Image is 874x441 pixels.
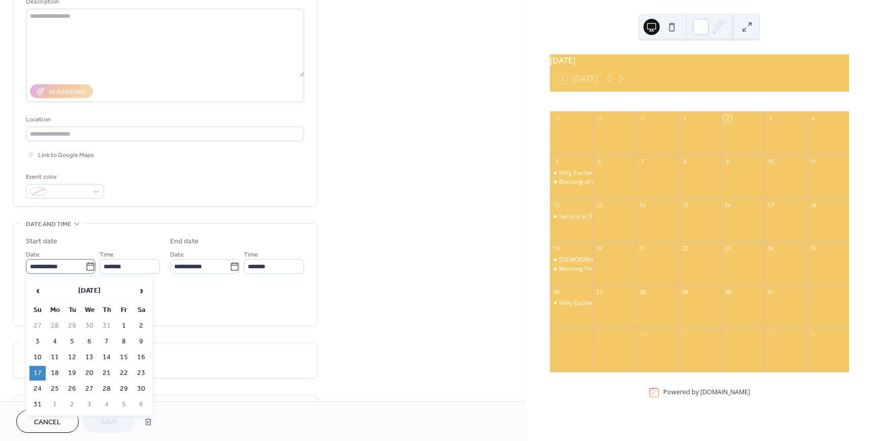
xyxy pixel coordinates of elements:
td: 9 [133,334,149,349]
td: 6 [81,334,98,349]
div: Holy Eucharist with The Rt. Rev. Phoebe Roaf [550,299,593,307]
span: Cancel [34,417,61,428]
div: 9 [724,158,731,166]
div: 30 [724,288,731,296]
td: 2 [133,319,149,333]
td: 14 [99,350,115,365]
div: Sat [800,91,841,112]
div: Tue [639,91,679,112]
div: Sun [558,91,599,112]
div: 5 [553,158,561,166]
a: [DOMAIN_NAME] [700,388,750,397]
div: 8 [810,331,817,339]
div: 30 [638,115,646,122]
td: 27 [81,382,98,396]
div: Powered by [663,388,750,397]
div: 13 [596,201,603,209]
div: 17 [767,201,774,209]
div: 5 [681,331,689,339]
td: 18 [47,366,63,381]
td: 5 [64,334,80,349]
td: 31 [29,397,46,412]
span: Time [100,249,114,260]
td: 6 [133,397,149,412]
div: 20 [596,245,603,253]
div: Event color [26,172,102,182]
div: Service at [DEMOGRAPHIC_DATA] [559,212,656,221]
td: 22 [116,366,132,381]
td: 19 [64,366,80,381]
td: 29 [116,382,132,396]
div: Blessing of the Animals at [GEOGRAPHIC_DATA] [559,178,695,186]
div: 14 [638,201,646,209]
td: 28 [47,319,63,333]
div: Wed [679,91,720,112]
div: Morning Prayer [559,265,603,273]
td: 21 [99,366,115,381]
div: 7 [638,158,646,166]
td: 31 [99,319,115,333]
div: End date [170,236,199,247]
th: [DATE] [47,280,132,302]
td: 24 [29,382,46,396]
th: Th [99,303,115,318]
div: 12 [553,201,561,209]
div: [DATE] [550,54,849,67]
span: Date [170,249,184,260]
td: 10 [29,350,46,365]
th: Su [29,303,46,318]
div: 18 [810,201,817,209]
td: 23 [133,366,149,381]
div: Thu [720,91,760,112]
th: Sa [133,303,149,318]
button: Cancel [16,410,79,433]
td: 8 [116,334,132,349]
div: 27 [596,288,603,296]
div: 31 [767,288,774,296]
div: Service at Emmanuel Episcopal Church [550,212,593,221]
div: Morning Prayer [550,265,593,273]
span: Date [26,249,40,260]
td: 3 [29,334,46,349]
td: 5 [116,397,132,412]
span: Time [244,249,258,260]
div: Holy Eucharist with The [PERSON_NAME] [PERSON_NAME] [559,169,724,177]
span: Date and time [26,219,71,230]
td: 20 [81,366,98,381]
td: 16 [133,350,149,365]
td: 3 [81,397,98,412]
td: 27 [29,319,46,333]
div: 2 [724,115,731,122]
div: 1 [810,288,817,296]
div: 26 [553,288,561,296]
div: 28 [553,115,561,122]
div: 6 [724,331,731,339]
div: 23 [724,245,731,253]
td: 28 [99,382,115,396]
div: 25 [810,245,817,253]
td: 29 [64,319,80,333]
td: 17 [29,366,46,381]
td: 7 [99,334,115,349]
td: 26 [64,382,80,396]
div: Holy Eucharist with The Rev. Deacon Drew Woodruff [550,169,593,177]
td: 11 [47,350,63,365]
th: Fr [116,303,132,318]
div: [DEMOGRAPHIC_DATA] Formation [559,256,657,264]
div: 19 [553,245,561,253]
th: We [81,303,98,318]
td: 1 [116,319,132,333]
td: 1 [47,397,63,412]
div: Christian Formation [550,256,593,264]
div: 22 [681,245,689,253]
div: 6 [596,158,603,166]
div: 15 [681,201,689,209]
div: 29 [596,115,603,122]
div: 29 [681,288,689,296]
td: 12 [64,350,80,365]
span: › [134,280,149,301]
div: Mon [598,91,639,112]
div: Fri [760,91,801,112]
div: 28 [638,288,646,296]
